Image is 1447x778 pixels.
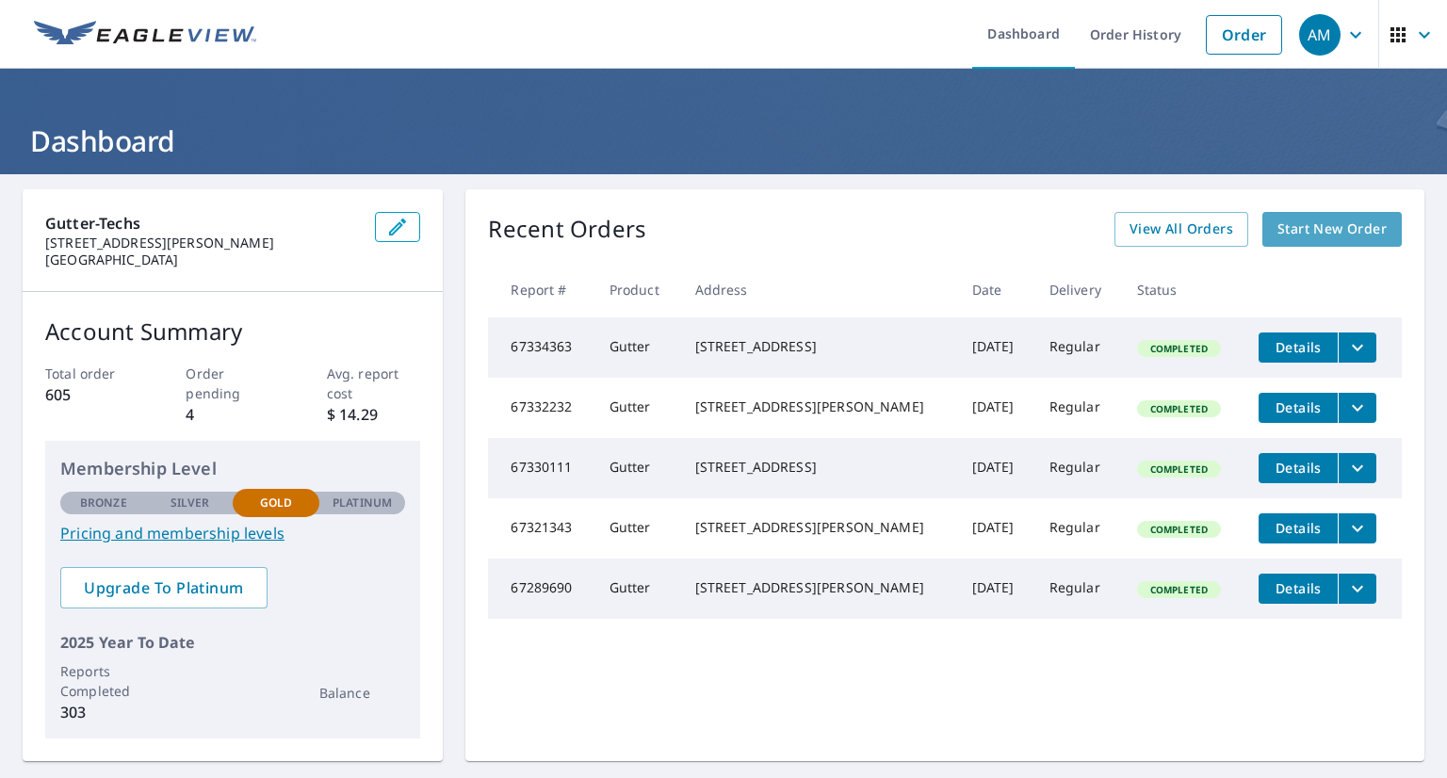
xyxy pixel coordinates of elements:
td: [DATE] [957,438,1034,498]
a: View All Orders [1114,212,1248,247]
td: 67334363 [488,317,593,378]
th: Status [1122,262,1244,317]
p: $ 14.29 [327,403,421,426]
span: Completed [1139,342,1219,355]
button: filesDropdownBtn-67321343 [1338,513,1376,543]
td: Gutter [594,317,680,378]
p: 605 [45,383,139,406]
button: detailsBtn-67334363 [1259,332,1338,363]
button: filesDropdownBtn-67334363 [1338,332,1376,363]
button: filesDropdownBtn-67289690 [1338,574,1376,604]
span: Details [1270,338,1326,356]
a: Start New Order [1262,212,1402,247]
button: filesDropdownBtn-67330111 [1338,453,1376,483]
span: Completed [1139,583,1219,596]
th: Report # [488,262,593,317]
p: Reports Completed [60,661,147,701]
span: View All Orders [1130,218,1233,241]
p: 4 [186,403,280,426]
td: Regular [1034,378,1122,438]
p: Balance [319,683,406,703]
td: Gutter [594,438,680,498]
span: Details [1270,398,1326,416]
th: Delivery [1034,262,1122,317]
h1: Dashboard [23,122,1424,160]
p: [STREET_ADDRESS][PERSON_NAME] [45,235,360,251]
p: 303 [60,701,147,723]
a: Order [1206,15,1282,55]
div: [STREET_ADDRESS][PERSON_NAME] [695,518,942,537]
td: Regular [1034,438,1122,498]
p: Recent Orders [488,212,646,247]
p: Order pending [186,364,280,403]
div: AM [1299,14,1341,56]
div: [STREET_ADDRESS] [695,458,942,477]
td: 67289690 [488,559,593,619]
a: Pricing and membership levels [60,522,405,544]
td: [DATE] [957,498,1034,559]
p: Avg. report cost [327,364,421,403]
span: Upgrade To Platinum [75,577,252,598]
button: detailsBtn-67321343 [1259,513,1338,543]
th: Address [680,262,957,317]
div: [STREET_ADDRESS][PERSON_NAME] [695,578,942,597]
img: EV Logo [34,21,256,49]
span: Details [1270,519,1326,537]
td: Regular [1034,498,1122,559]
p: Silver [171,494,210,511]
button: detailsBtn-67289690 [1259,574,1338,604]
td: 67332232 [488,378,593,438]
td: [DATE] [957,378,1034,438]
td: Regular [1034,317,1122,378]
p: Account Summary [45,315,420,348]
p: Total order [45,364,139,383]
span: Completed [1139,523,1219,536]
td: [DATE] [957,559,1034,619]
a: Upgrade To Platinum [60,567,268,608]
td: 67330111 [488,438,593,498]
p: 2025 Year To Date [60,631,405,654]
td: Gutter [594,559,680,619]
td: Gutter [594,378,680,438]
p: Bronze [80,494,127,511]
td: 67321343 [488,498,593,559]
button: filesDropdownBtn-67332232 [1338,393,1376,423]
td: Gutter [594,498,680,559]
p: Gutter-Techs [45,212,360,235]
th: Product [594,262,680,317]
td: Regular [1034,559,1122,619]
div: [STREET_ADDRESS] [695,337,942,356]
span: Start New Order [1277,218,1387,241]
p: Membership Level [60,456,405,481]
div: [STREET_ADDRESS][PERSON_NAME] [695,397,942,416]
p: [GEOGRAPHIC_DATA] [45,251,360,268]
th: Date [957,262,1034,317]
span: Completed [1139,462,1219,476]
td: [DATE] [957,317,1034,378]
button: detailsBtn-67332232 [1259,393,1338,423]
button: detailsBtn-67330111 [1259,453,1338,483]
p: Gold [260,494,292,511]
p: Platinum [333,494,392,511]
span: Details [1270,459,1326,477]
span: Details [1270,579,1326,597]
span: Completed [1139,402,1219,415]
